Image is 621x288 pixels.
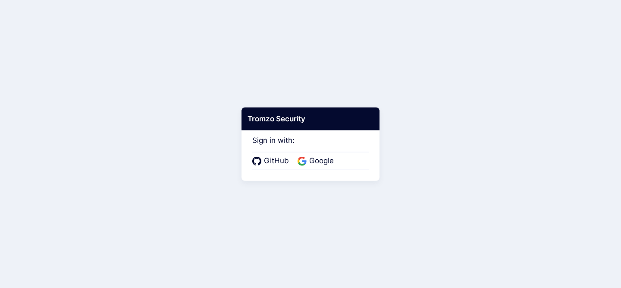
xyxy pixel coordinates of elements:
[261,155,292,167] span: GitHub
[298,155,336,167] a: Google
[241,107,379,130] div: Tromzo Security
[307,155,336,167] span: Google
[252,124,369,170] div: Sign in with:
[252,155,292,167] a: GitHub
